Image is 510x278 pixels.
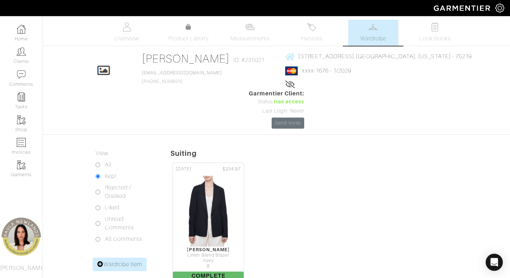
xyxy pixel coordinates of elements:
label: All Comments [105,235,142,243]
span: Garmentier Client: [249,89,305,98]
span: Wardrobe [360,34,386,43]
span: Measurements [230,34,269,43]
a: [EMAIL_ADDRESS][DOMAIN_NAME] [142,70,222,75]
a: Send Invite [272,118,305,129]
div: [PERSON_NAME] [173,247,244,252]
span: ID: #235021 [233,56,264,64]
a: Wardrobe Item [93,258,147,271]
label: Rejected / Disliked [105,183,153,200]
span: [PHONE_NUMBER] [142,70,222,84]
label: Unread Comments [105,215,153,232]
div: Linen Blend Blazer [173,253,244,258]
span: [DATE] [176,166,191,173]
a: Look Books [410,20,460,46]
img: mastercard-2c98a0d54659f76b027c6839bea21931c3e23d06ea5b2b5660056f2e14d2f154.png [285,66,298,75]
img: garments-icon-b7da505a4dc4fd61783c78ac3ca0ef83fa9d6f193b1c9dc38574b1d14d53ca28.png [17,115,26,124]
img: orders-icon-0abe47150d42831381b5fb84f609e132dff9fe21cb692f30cb5eec754e2cba89.png [17,138,26,147]
div: 8 [173,263,244,269]
span: Overview [115,34,139,43]
img: measurements-466bbee1fd09ba9460f595b01e5d73f9e2bff037440d3c8f018324cb6cdf7a4a.svg [246,23,254,31]
a: xxxx-1676 - 1/2029 [302,68,351,74]
label: Liked [105,203,120,212]
a: Overview [102,20,152,46]
a: Wardrobe [348,20,398,46]
img: garmentier-logo-header-white-b43fb05a5012e4ada735d5af1a66efaba907eab6374d6393d1fbf88cb4ef424d.png [430,2,495,14]
img: orders-27d20c2124de7fd6de4e0e44c1d41de31381a507db9b33961299e4e07d508b8c.svg [307,23,316,31]
div: Open Intercom Messenger [486,254,503,271]
img: reminder-icon-8004d30b9f0a5d33ae49ab947aed9ed385cf756f9e5892f1edd6e32f2345188e.png [17,93,26,101]
span: Has access [274,98,305,106]
img: YTM4ZDqBTr7f3SrsJ5uQKALM [188,175,228,247]
a: [PERSON_NAME] [142,52,230,65]
img: gear-icon-white-bd11855cb880d31180b6d7d6211b90ccbf57a29d726f0c71d8c61bd08dd39cc2.png [495,4,504,13]
span: $254.97 [223,166,241,173]
h5: Suiting [170,149,510,158]
span: Look Books [419,34,451,43]
a: Measurements [225,20,275,46]
a: Product Library [163,23,213,43]
img: garments-icon-b7da505a4dc4fd61783c78ac3ca0ef83fa9d6f193b1c9dc38574b1d14d53ca28.png [17,160,26,169]
a: [STREET_ADDRESS] [GEOGRAPHIC_DATA], [US_STATE] - 75219 [285,52,472,61]
span: [STREET_ADDRESS] [GEOGRAPHIC_DATA], [US_STATE] - 75219 [298,53,472,60]
img: wardrobe-487a4870c1b7c33e795ec22d11cfc2ed9d08956e64fb3008fe2437562e282088.svg [369,23,378,31]
img: dashboard-icon-dbcd8f5a0b271acd01030246c82b418ddd0df26cd7fceb0bd07c9910d44c42f6.png [17,25,26,34]
img: clients-icon-6bae9207a08558b7cb47a8932f037763ab4055f8c8b6bfacd5dc20c3e0201464.png [17,47,26,56]
a: Invoices [287,20,337,46]
span: Invoices [301,34,322,43]
span: Product Library [168,34,209,43]
div: navy [173,258,244,263]
label: View: [96,149,109,158]
div: Status: [249,98,305,106]
label: All [105,160,112,169]
label: Kept [105,172,117,180]
div: Last Login: Never [249,107,305,115]
img: basicinfo-40fd8af6dae0f16599ec9e87c0ef1c0a1fdea2edbe929e3d69a839185d80c458.svg [122,23,131,31]
img: todo-9ac3debb85659649dc8f770b8b6100bb5dab4b48dedcbae339e5042a72dfd3cc.svg [430,23,439,31]
img: comment-icon-a0a6a9ef722e966f86d9cbdc48e553b5cf19dbc54f86b18d962a5391bc8f6eb6.png [17,70,26,79]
